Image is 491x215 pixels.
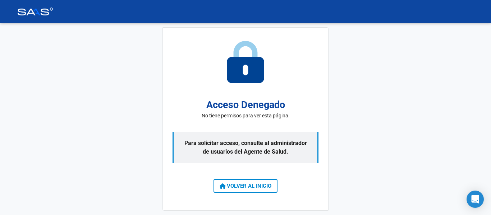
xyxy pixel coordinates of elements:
[214,179,277,193] button: VOLVER AL INICIO
[467,191,484,208] div: Open Intercom Messenger
[173,132,318,163] p: Para solicitar acceso, consulte al administrador de usuarios del Agente de Salud.
[17,8,53,15] img: Logo SAAS
[227,41,264,83] img: access-denied
[220,183,271,189] span: VOLVER AL INICIO
[202,112,290,120] p: No tiene permisos para ver esta página.
[206,98,285,112] h2: Acceso Denegado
